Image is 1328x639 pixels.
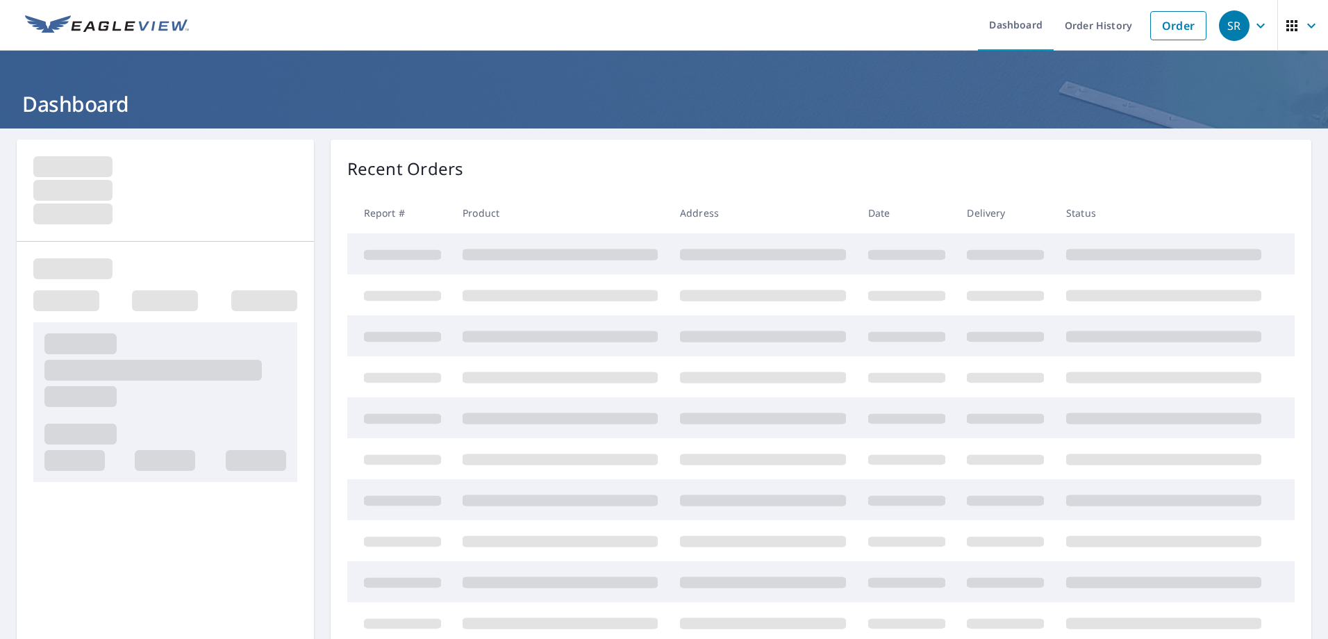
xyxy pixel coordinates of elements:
h1: Dashboard [17,90,1311,118]
div: SR [1219,10,1250,41]
a: Order [1150,11,1206,40]
th: Address [669,192,857,233]
p: Recent Orders [347,156,464,181]
th: Report # [347,192,452,233]
th: Product [451,192,669,233]
th: Delivery [956,192,1055,233]
th: Status [1055,192,1272,233]
th: Date [857,192,956,233]
img: EV Logo [25,15,189,36]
